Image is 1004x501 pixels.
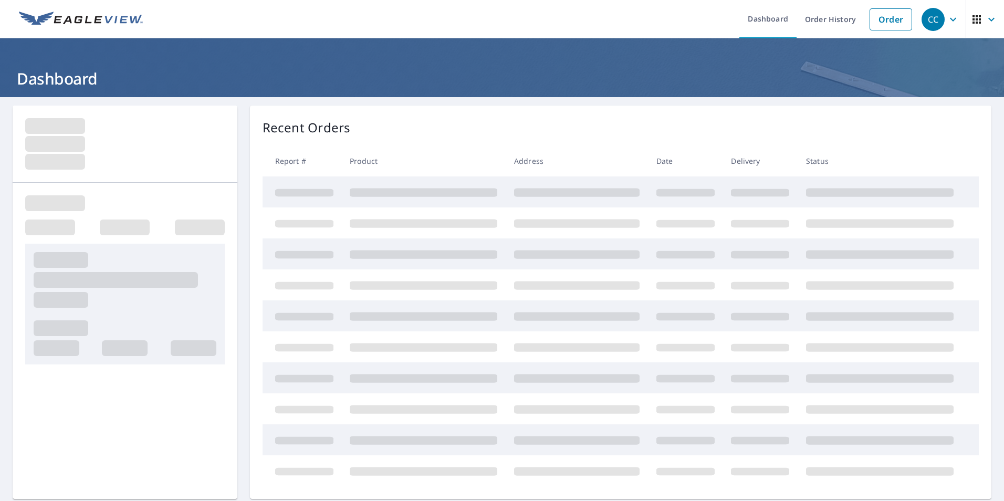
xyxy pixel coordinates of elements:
a: Order [870,8,912,30]
p: Recent Orders [263,118,351,137]
th: Product [341,145,506,176]
th: Report # [263,145,342,176]
th: Date [648,145,723,176]
th: Address [506,145,648,176]
h1: Dashboard [13,68,991,89]
th: Status [798,145,962,176]
div: CC [922,8,945,31]
th: Delivery [723,145,798,176]
img: EV Logo [19,12,143,27]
